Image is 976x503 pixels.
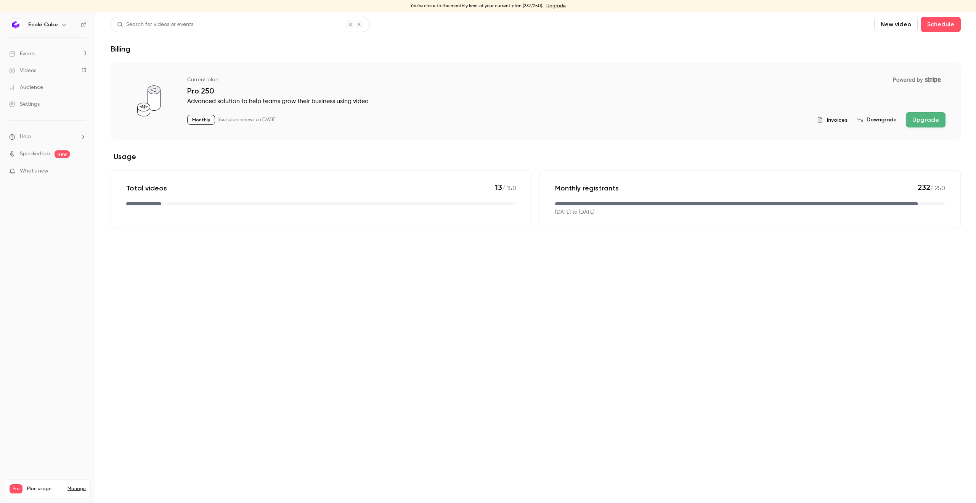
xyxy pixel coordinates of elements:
[495,183,516,193] p: / 150
[27,486,63,492] span: Plan usage
[218,117,275,123] p: Your plan renews on [DATE]
[111,63,961,229] section: billing
[77,168,86,175] iframe: Noticeable Trigger
[857,116,897,124] button: Downgrade
[20,133,31,141] span: Help
[9,50,35,58] div: Events
[187,97,945,106] p: Advanced solution to help teams grow their business using video
[10,484,22,493] span: Pro
[111,152,961,161] h2: Usage
[117,21,193,29] div: Search for videos or events
[546,3,566,9] a: Upgrade
[187,86,945,95] p: Pro 250
[817,116,848,124] button: Invoices
[126,184,167,193] p: Total videos
[55,150,70,158] span: new
[827,116,848,124] span: Invoices
[9,84,43,91] div: Audience
[906,112,945,127] button: Upgrade
[555,184,619,193] p: Monthly registrants
[20,167,48,175] span: What's new
[20,150,50,158] a: SpeakerHub
[187,76,218,84] p: Current plan
[874,17,918,32] button: New video
[9,67,36,74] div: Videos
[495,183,502,192] span: 13
[111,44,130,53] h1: Billing
[9,100,40,108] div: Settings
[918,183,945,193] p: / 250
[9,133,86,141] li: help-dropdown-opener
[67,486,86,492] a: Manage
[187,115,215,125] p: Monthly
[10,19,22,31] img: École Cube
[921,17,961,32] button: Schedule
[555,208,594,216] p: [DATE] to [DATE]
[28,21,58,29] h6: École Cube
[918,183,930,192] span: 232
